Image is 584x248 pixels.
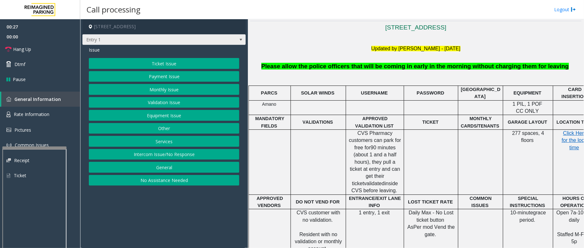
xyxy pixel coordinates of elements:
[461,116,499,128] span: MONTHLY CARDS/TENANTS
[361,90,388,95] span: USERNAME
[82,19,246,34] h4: [STREET_ADDRESS]
[89,110,239,121] button: Equipment Issue
[364,181,385,186] span: validated
[13,46,31,53] span: Hang Up
[359,210,390,215] span: 1 entry, 1 exit
[510,196,545,208] span: SPECIAL INSTRUCTIONS
[350,159,402,186] span: , they pull a ticket at entry and can get their ticket
[6,112,11,117] img: 'icon'
[6,128,11,132] img: 'icon'
[89,175,239,186] button: No Assistance Needed
[89,123,239,134] button: Other
[510,210,533,215] span: 10-minute
[89,149,239,160] button: Intercom Issue/No Response
[461,87,501,99] span: [GEOGRAPHIC_DATA]
[355,116,394,128] span: APPROVED VALIDATION LIST
[508,120,547,125] span: GARAGE LAYOUT
[261,90,277,95] span: PARCS
[296,199,340,204] span: DO NOT VEND FOR
[354,145,398,165] span: 90 minutes (about 1 and a half hours)
[262,102,276,107] span: Amano
[571,6,576,13] img: logout
[14,127,31,133] span: Pictures
[349,196,402,208] span: ENTRANCE/EXIT LANE INFO
[516,108,539,114] span: CC ONLY
[302,120,333,125] span: VALIDATIONS
[371,46,461,51] font: Updated by [PERSON_NAME] - [DATE]
[409,210,455,222] span: Daily Max - No Lost ticket button
[385,24,446,31] a: [STREET_ADDRESS]
[83,2,144,17] h3: Call processing
[257,196,284,208] span: APPROVED VENDORS
[417,90,444,95] span: PASSWORD
[554,6,576,13] a: Logout
[89,84,239,95] button: Monthly Issue
[89,97,239,108] button: Validation Issue
[512,101,542,107] span: 1 PIL, 1 POF
[255,116,286,128] span: MANDATORY FIELDS
[349,130,402,150] span: CVS Pharmacy customers can park for free for
[89,71,239,82] button: Payment Issue
[513,90,541,95] span: EQUIPMENT
[470,196,493,208] span: COMMON ISSUES
[520,210,547,222] span: grace period.
[14,96,61,102] span: General Information
[89,162,239,173] button: General
[89,58,239,69] button: Ticket Issue
[89,136,239,147] button: Services
[408,224,414,230] span: As
[14,111,49,117] span: Rate Information
[301,90,334,95] span: SOLAR WINDS
[413,224,456,237] span: Per mod Vend the gate.
[83,35,213,45] span: Entry 1
[15,142,49,148] span: Common Issues
[13,76,26,83] span: Pause
[297,210,342,222] span: CVS customer with no validation.
[422,120,439,125] span: TICKET
[6,97,11,102] img: 'icon'
[408,199,453,204] span: LOST TICKET RATE
[6,143,12,148] img: 'icon'
[14,61,25,68] span: Dtmf
[1,92,80,107] a: General Information
[89,46,100,53] span: Issue
[261,63,569,70] span: Please allow the police officers that will be coming in early in the morning without charging the...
